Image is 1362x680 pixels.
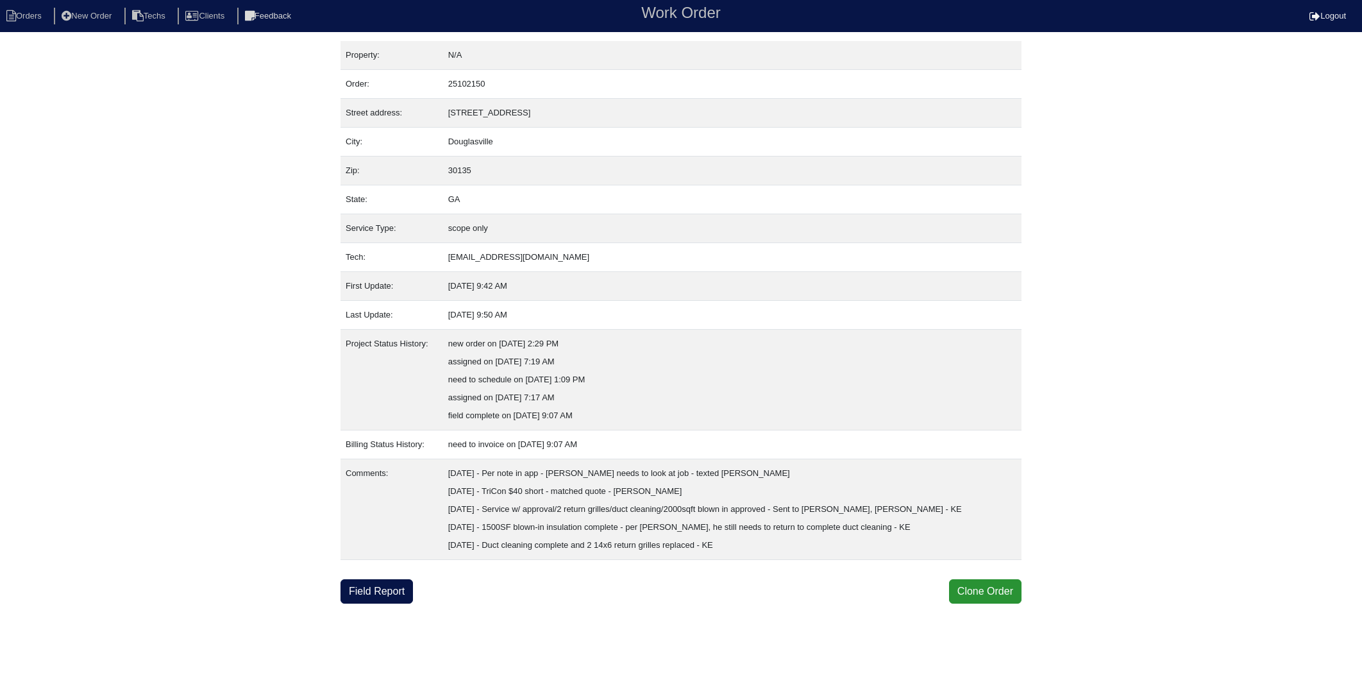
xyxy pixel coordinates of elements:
td: State: [340,185,443,214]
a: New Order [54,11,122,21]
td: Service Type: [340,214,443,243]
td: [DATE] - Per note in app - [PERSON_NAME] needs to look at job - texted [PERSON_NAME] [DATE] - Tri... [443,459,1021,560]
a: Field Report [340,579,413,604]
td: N/A [443,41,1021,70]
td: Douglasville [443,128,1021,157]
li: New Order [54,8,122,25]
li: Techs [124,8,176,25]
td: Billing Status History: [340,430,443,459]
td: First Update: [340,272,443,301]
div: assigned on [DATE] 7:19 AM [448,353,1016,371]
td: Tech: [340,243,443,272]
div: need to invoice on [DATE] 9:07 AM [448,436,1016,454]
a: Logout [1309,11,1346,21]
div: field complete on [DATE] 9:07 AM [448,407,1016,425]
td: scope only [443,214,1021,243]
td: [EMAIL_ADDRESS][DOMAIN_NAME] [443,243,1021,272]
li: Clients [178,8,235,25]
a: Techs [124,11,176,21]
td: [DATE] 9:50 AM [443,301,1021,330]
td: Street address: [340,99,443,128]
button: Clone Order [949,579,1021,604]
td: Order: [340,70,443,99]
td: [DATE] 9:42 AM [443,272,1021,301]
td: Comments: [340,459,443,560]
div: new order on [DATE] 2:29 PM [448,335,1016,353]
td: [STREET_ADDRESS] [443,99,1021,128]
td: GA [443,185,1021,214]
td: 30135 [443,157,1021,185]
div: need to schedule on [DATE] 1:09 PM [448,371,1016,389]
td: Project Status History: [340,330,443,430]
td: City: [340,128,443,157]
td: Zip: [340,157,443,185]
td: 25102150 [443,70,1021,99]
td: Property: [340,41,443,70]
td: Last Update: [340,301,443,330]
li: Feedback [237,8,301,25]
div: assigned on [DATE] 7:17 AM [448,389,1016,407]
a: Clients [178,11,235,21]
